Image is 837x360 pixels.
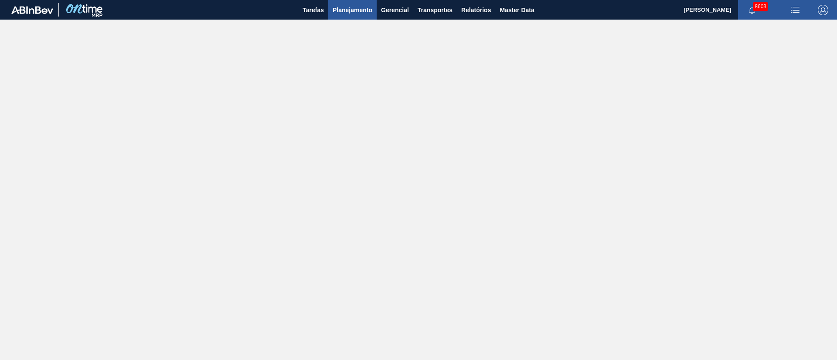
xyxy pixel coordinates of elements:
span: Relatórios [461,5,491,15]
span: Gerencial [381,5,409,15]
span: Transportes [418,5,453,15]
span: Planejamento [333,5,372,15]
button: Notificações [738,4,766,16]
img: Logout [818,5,828,15]
span: Tarefas [303,5,324,15]
span: Master Data [500,5,534,15]
span: 8603 [753,2,768,11]
img: userActions [790,5,800,15]
img: TNhmsLtSVTkK8tSr43FrP2fwEKptu5GPRR3wAAAABJRU5ErkJggg== [11,6,53,14]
